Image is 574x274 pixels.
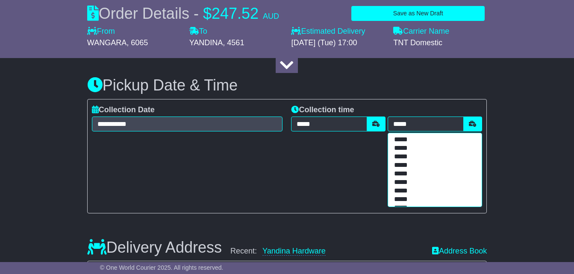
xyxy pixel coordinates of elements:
[127,38,148,47] span: , 6065
[263,12,279,20] span: AUD
[92,105,155,115] label: Collection Date
[100,264,224,271] span: © One World Courier 2025. All rights reserved.
[393,38,487,48] div: TNT Domestic
[432,247,487,255] a: Address Book
[351,6,485,21] button: Save as New Draft
[87,38,127,47] span: WANGARA
[87,27,115,36] label: From
[393,27,449,36] label: Carrier Name
[87,4,279,23] div: Order Details -
[291,105,354,115] label: Collection time
[203,5,212,22] span: $
[291,27,385,36] label: Estimated Delivery
[262,247,326,256] a: Yandina Hardware
[87,77,487,94] h3: Pickup Date & Time
[223,38,244,47] span: , 4561
[230,247,424,256] div: Recent:
[189,38,223,47] span: YANDINA
[189,27,207,36] label: To
[212,5,259,22] span: 247.52
[291,38,385,48] div: [DATE] (Tue) 17:00
[87,239,222,256] h3: Delivery Address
